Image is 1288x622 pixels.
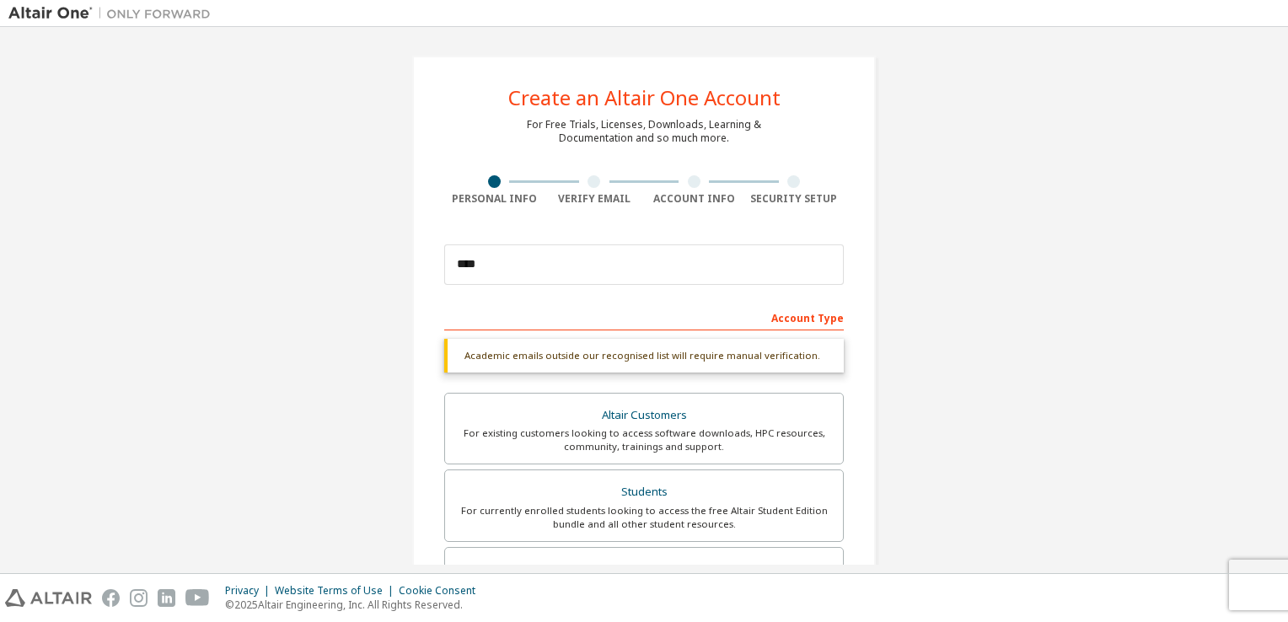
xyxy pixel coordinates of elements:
div: Create an Altair One Account [508,88,781,108]
img: altair_logo.svg [5,589,92,607]
div: For Free Trials, Licenses, Downloads, Learning & Documentation and so much more. [527,118,761,145]
div: Academic emails outside our recognised list will require manual verification. [444,339,844,373]
div: Privacy [225,584,275,598]
div: Verify Email [545,192,645,206]
img: instagram.svg [130,589,148,607]
div: Students [455,480,833,504]
div: Personal Info [444,192,545,206]
div: For existing customers looking to access software downloads, HPC resources, community, trainings ... [455,426,833,453]
div: Faculty [455,558,833,582]
img: Altair One [8,5,219,22]
div: Security Setup [744,192,845,206]
div: Website Terms of Use [275,584,399,598]
div: Account Type [444,303,844,330]
img: facebook.svg [102,589,120,607]
div: Altair Customers [455,404,833,427]
div: Account Info [644,192,744,206]
div: For currently enrolled students looking to access the free Altair Student Edition bundle and all ... [455,504,833,531]
img: youtube.svg [185,589,210,607]
div: Cookie Consent [399,584,486,598]
p: © 2025 Altair Engineering, Inc. All Rights Reserved. [225,598,486,612]
img: linkedin.svg [158,589,175,607]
